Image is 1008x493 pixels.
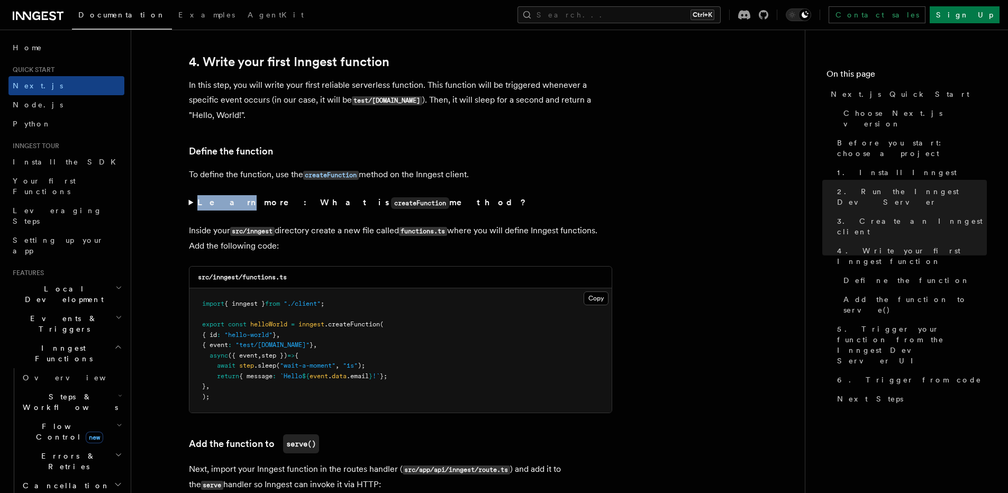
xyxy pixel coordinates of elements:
code: src/inngest [230,227,275,236]
span: { inngest } [224,300,265,307]
span: ); [202,393,210,400]
a: Next Steps [833,389,987,408]
span: : [273,372,276,380]
code: createFunction [303,171,359,180]
a: 5. Trigger your function from the Inngest Dev Server UI [833,319,987,370]
span: Steps & Workflows [19,391,118,413]
a: Documentation [72,3,172,30]
span: 6. Trigger from code [837,375,982,385]
span: data [332,372,347,380]
span: }; [380,372,387,380]
span: , [276,331,280,339]
button: Inngest Functions [8,339,124,368]
span: .sleep [254,362,276,369]
span: Before you start: choose a project [837,138,987,159]
span: Python [13,120,51,128]
span: ); [358,362,365,369]
span: "wait-a-moment" [280,362,335,369]
span: , [335,362,339,369]
a: 2. Run the Inngest Dev Server [833,182,987,212]
span: "./client" [284,300,321,307]
span: Examples [178,11,235,19]
span: Choose Next.js version [843,108,987,129]
span: "hello-world" [224,331,273,339]
span: Documentation [78,11,166,19]
span: , [313,341,317,349]
a: 1. Install Inngest [833,163,987,182]
p: Inside your directory create a new file called where you will define Inngest functions. Add the f... [189,223,612,253]
span: Events & Triggers [8,313,115,334]
button: Copy [584,291,609,305]
code: src/inngest/functions.ts [198,273,287,281]
a: Next.js [8,76,124,95]
span: { id [202,331,217,339]
summary: Learn more: What iscreateFunctionmethod? [189,195,612,211]
span: } [310,341,313,349]
code: src/app/api/inngest/route.ts [403,465,510,474]
span: ${ [302,372,310,380]
a: Home [8,38,124,57]
span: Setting up your app [13,236,104,255]
a: 4. Write your first Inngest function [833,241,987,271]
span: Inngest tour [8,142,59,150]
code: test/[DOMAIN_NAME] [352,96,422,105]
span: "test/[DOMAIN_NAME]" [235,341,310,349]
span: : [217,331,221,339]
span: , [258,352,261,359]
a: Choose Next.js version [839,104,987,133]
a: Examples [172,3,241,29]
span: => [287,352,295,359]
span: Features [8,269,44,277]
span: { event [202,341,228,349]
a: 4. Write your first Inngest function [189,54,389,69]
span: 1. Install Inngest [837,167,957,178]
code: createFunction [391,197,449,209]
a: Leveraging Steps [8,201,124,231]
span: 5. Trigger your function from the Inngest Dev Server UI [837,324,987,366]
a: Setting up your app [8,231,124,260]
span: { [295,352,298,359]
code: serve [201,481,223,490]
a: Define the function [839,271,987,290]
span: Define the function [843,275,970,286]
a: Add the function toserve() [189,434,319,453]
h4: On this page [827,68,987,85]
p: Next, import your Inngest function in the routes handler ( ) and add it to the handler so Inngest... [189,462,612,492]
span: Next.js Quick Start [831,89,969,99]
a: Python [8,114,124,133]
span: new [86,432,103,443]
button: Flow Controlnew [19,417,124,446]
span: Next.js [13,81,63,90]
span: from [265,300,280,307]
span: AgentKit [248,11,304,19]
span: Inngest Functions [8,343,114,364]
span: Your first Functions [13,177,76,196]
button: Toggle dark mode [786,8,811,21]
span: ( [380,321,384,328]
a: Node.js [8,95,124,114]
a: Next.js Quick Start [827,85,987,104]
span: "1s" [343,362,358,369]
code: functions.ts [399,227,447,236]
span: Overview [23,373,132,382]
span: Cancellation [19,480,110,491]
span: { message [239,372,273,380]
span: Home [13,42,42,53]
span: .createFunction [324,321,380,328]
span: 3. Create an Inngest client [837,216,987,237]
button: Local Development [8,279,124,309]
a: Sign Up [930,6,1000,23]
span: inngest [298,321,324,328]
span: await [217,362,235,369]
span: ; [321,300,324,307]
span: export [202,321,224,328]
span: Errors & Retries [19,451,115,472]
span: Local Development [8,284,115,305]
span: ({ event [228,352,258,359]
span: async [210,352,228,359]
strong: Learn more: What is method? [197,197,528,207]
a: Define the function [189,144,273,159]
a: 6. Trigger from code [833,370,987,389]
span: Node.js [13,101,63,109]
a: Contact sales [829,6,925,23]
